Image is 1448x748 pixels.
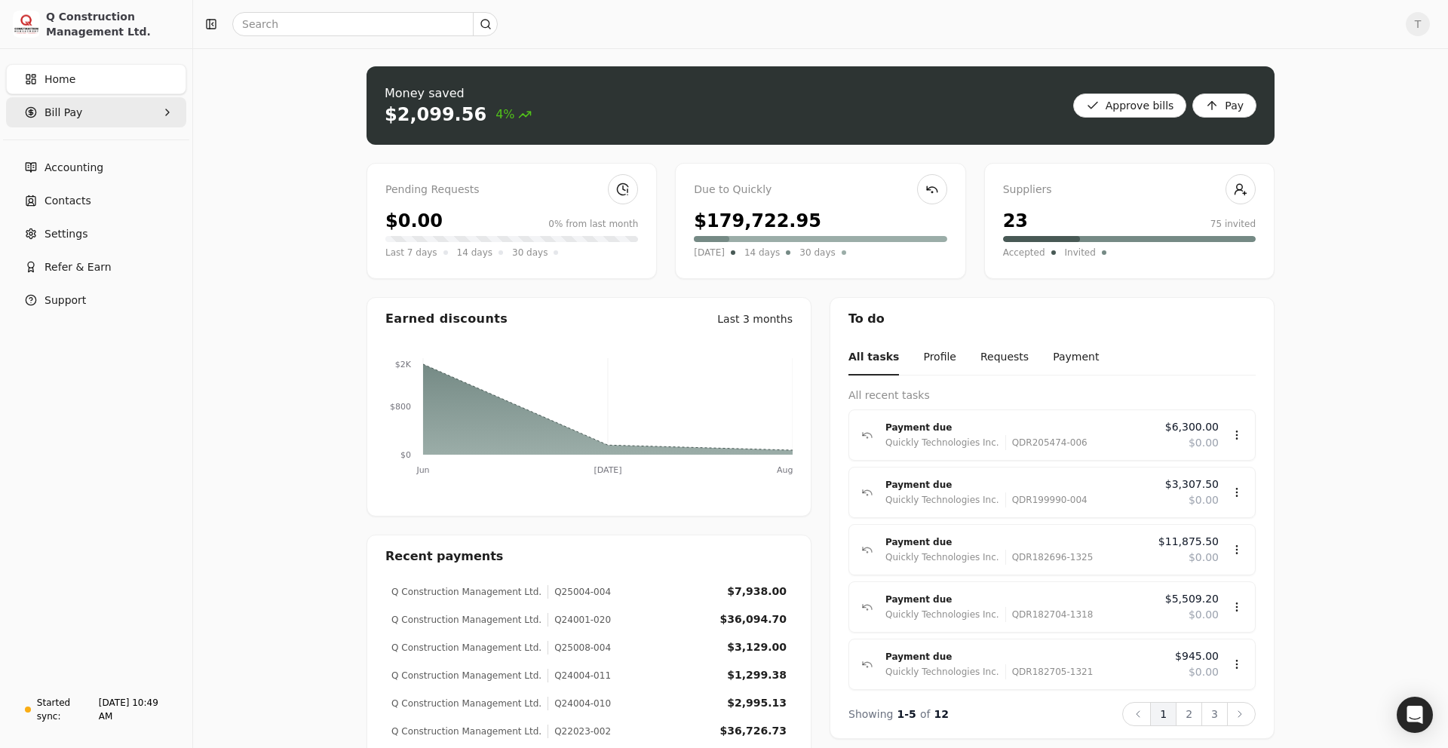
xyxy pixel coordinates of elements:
a: Settings [6,219,186,249]
div: Quickly Technologies Inc. [885,492,999,507]
div: Payment due [885,420,1153,435]
tspan: Jun [416,465,429,475]
div: [DATE] 10:49 AM [99,696,173,723]
span: Showing [848,708,893,720]
a: Accounting [6,152,186,182]
div: Last 3 months [717,311,793,327]
button: All tasks [848,340,899,376]
div: Payment due [885,649,1163,664]
span: $11,875.50 [1158,534,1219,550]
div: Started sync: [37,696,96,723]
div: Payment due [885,592,1153,607]
span: 14 days [744,245,780,260]
div: Payment due [885,477,1153,492]
tspan: $2K [395,360,412,369]
span: 30 days [799,245,835,260]
span: $0.00 [1189,492,1219,508]
span: Bill Pay [44,105,82,121]
div: All recent tasks [848,388,1256,403]
span: $3,307.50 [1165,477,1219,492]
tspan: $800 [390,402,411,412]
span: $6,300.00 [1165,419,1219,435]
button: 2 [1176,702,1202,726]
div: Q Construction Management Ltd. [391,725,541,738]
div: 75 invited [1210,217,1256,231]
button: Pay [1192,93,1256,118]
button: Requests [980,340,1029,376]
span: of [920,708,931,720]
div: Quickly Technologies Inc. [885,664,999,679]
div: $36,726.73 [719,723,787,739]
div: 0% from last month [548,217,638,231]
span: 4% [495,106,531,124]
div: Q24004-010 [548,697,611,710]
span: Invited [1065,245,1096,260]
div: Quickly Technologies Inc. [885,435,999,450]
a: Home [6,64,186,94]
div: Q Construction Management Ltd. [46,9,179,39]
span: $0.00 [1189,435,1219,451]
div: $179,722.95 [694,207,821,235]
button: Bill Pay [6,97,186,127]
div: Due to Quickly [694,182,946,198]
span: Accepted [1003,245,1045,260]
div: Q25004-004 [548,585,611,599]
div: Q24004-011 [548,669,611,682]
span: Settings [44,226,87,242]
span: 30 days [512,245,548,260]
div: 23 [1003,207,1028,235]
input: Search [232,12,498,36]
span: 14 days [457,245,492,260]
div: Suppliers [1003,182,1256,198]
div: Payment due [885,535,1146,550]
span: Accounting [44,160,103,176]
div: Recent payments [367,535,811,578]
div: $2,995.13 [727,695,787,711]
button: 3 [1201,702,1228,726]
div: Earned discounts [385,310,508,328]
div: Money saved [385,84,532,103]
div: $7,938.00 [727,584,787,599]
div: QDR182705-1321 [1005,664,1094,679]
div: Quickly Technologies Inc. [885,550,999,565]
span: Refer & Earn [44,259,112,275]
div: Pending Requests [385,182,638,198]
div: Q Construction Management Ltd. [391,669,541,682]
a: Contacts [6,185,186,216]
button: Payment [1053,340,1099,376]
span: $0.00 [1189,550,1219,566]
div: Quickly Technologies Inc. [885,607,999,622]
div: QDR205474-006 [1005,435,1088,450]
div: Open Intercom Messenger [1397,697,1433,733]
tspan: [DATE] [594,465,621,475]
button: Approve bills [1073,93,1187,118]
div: QDR199990-004 [1005,492,1088,507]
div: To do [830,298,1274,340]
button: Profile [923,340,956,376]
span: $0.00 [1189,664,1219,680]
tspan: $0 [400,450,411,460]
div: Q25008-004 [548,641,611,654]
button: 1 [1150,702,1176,726]
span: $5,509.20 [1165,591,1219,607]
div: $3,129.00 [727,639,787,655]
span: $945.00 [1175,648,1219,664]
div: Q24001-020 [548,613,611,627]
button: T [1406,12,1430,36]
div: QDR182696-1325 [1005,550,1094,565]
span: Last 7 days [385,245,437,260]
span: 12 [934,708,949,720]
tspan: Aug [777,465,793,475]
div: Q Construction Management Ltd. [391,697,541,710]
span: $0.00 [1189,607,1219,623]
img: 3171ca1f-602b-4dfe-91f0-0ace091e1481.jpeg [13,11,40,38]
span: [DATE] [694,245,725,260]
button: Support [6,285,186,315]
div: $2,099.56 [385,103,486,127]
span: Contacts [44,193,91,209]
span: Support [44,293,86,308]
a: Started sync:[DATE] 10:49 AM [6,689,186,730]
div: $1,299.38 [727,667,787,683]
